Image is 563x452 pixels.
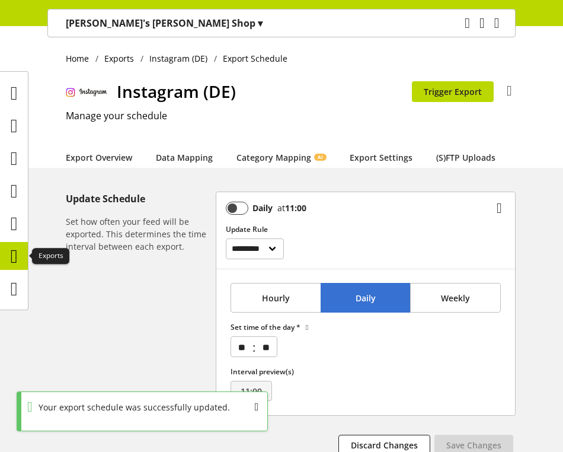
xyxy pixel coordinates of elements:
[351,439,418,451] span: Discard Changes
[104,52,134,65] span: Exports
[252,202,273,215] b: Daily
[236,151,326,164] a: Category MappingAI
[231,283,321,313] button: Hourly
[47,9,516,37] nav: main navigation
[350,151,412,164] a: Export Settings
[66,151,132,164] a: Export Overview
[252,337,255,358] span: :
[66,85,107,97] img: logo
[33,401,230,413] div: Your export schedule was successfully updated.
[241,385,262,397] span: 11:00
[66,16,263,30] p: [PERSON_NAME]'s [PERSON_NAME] Shop
[32,248,69,265] div: Exports
[262,292,290,304] span: Hourly
[441,292,470,304] span: Weekly
[226,224,268,234] span: Update Rule
[412,81,494,102] button: Trigger Export
[231,322,300,332] span: Set time of the day *
[424,85,482,98] span: Trigger Export
[117,79,412,104] h1: Instagram (DE)
[66,52,89,65] span: Home
[321,283,411,313] button: Daily
[66,52,95,65] a: Home
[318,154,323,161] span: AI
[98,52,140,65] a: Exports
[356,292,376,304] span: Daily
[436,151,495,164] a: (S)FTP Uploads
[231,367,311,377] label: Interval preview(s)
[66,215,211,253] h6: Set how often your feed will be exported. This determines the time interval between each export.
[66,192,211,206] h5: Update Schedule
[273,202,306,215] div: at
[285,202,306,214] b: 11:00
[410,283,501,313] button: Weekly
[156,151,213,164] a: Data Mapping
[258,17,263,30] span: ▾
[66,109,516,123] h2: Manage your schedule
[446,439,501,451] span: Save Changes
